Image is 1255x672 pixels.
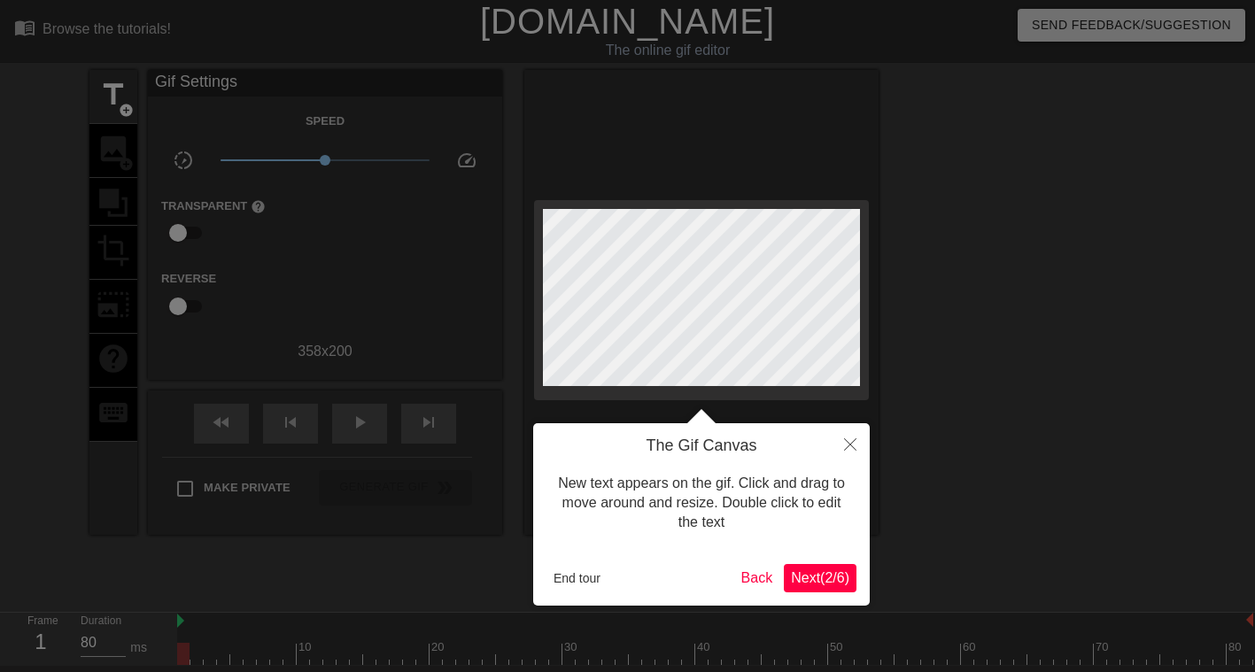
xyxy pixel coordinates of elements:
h4: The Gif Canvas [546,436,856,456]
button: Back [734,564,780,592]
div: New text appears on the gif. Click and drag to move around and resize. Double click to edit the text [546,456,856,551]
button: Close [831,423,870,464]
span: Next ( 2 / 6 ) [791,570,849,585]
button: Next [784,564,856,592]
button: End tour [546,565,608,591]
